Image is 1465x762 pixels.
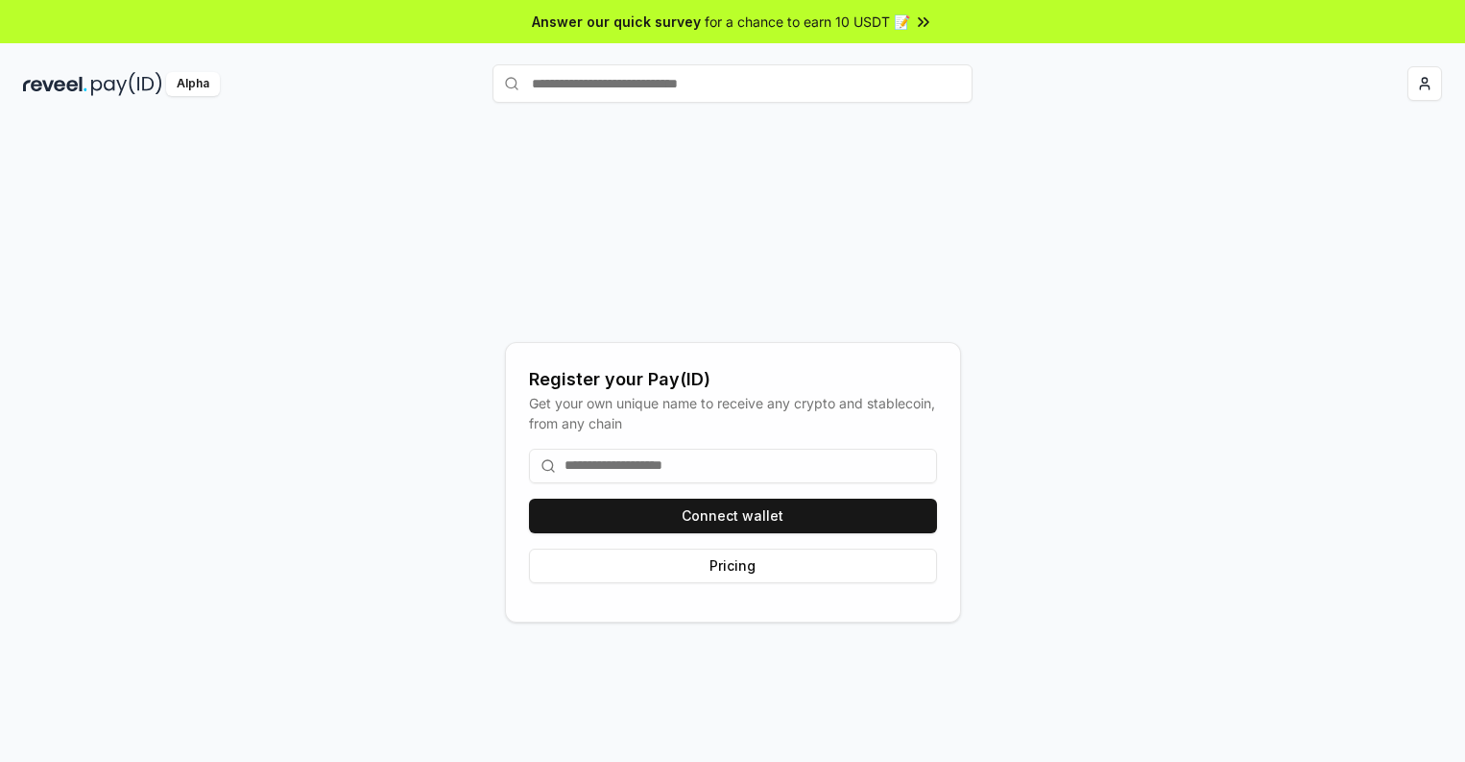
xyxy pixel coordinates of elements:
div: Register your Pay(ID) [529,366,937,393]
img: pay_id [91,72,162,96]
span: Answer our quick survey [532,12,701,32]
div: Get your own unique name to receive any crypto and stablecoin, from any chain [529,393,937,433]
img: reveel_dark [23,72,87,96]
div: Alpha [166,72,220,96]
button: Pricing [529,549,937,583]
button: Connect wallet [529,499,937,533]
span: for a chance to earn 10 USDT 📝 [705,12,910,32]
